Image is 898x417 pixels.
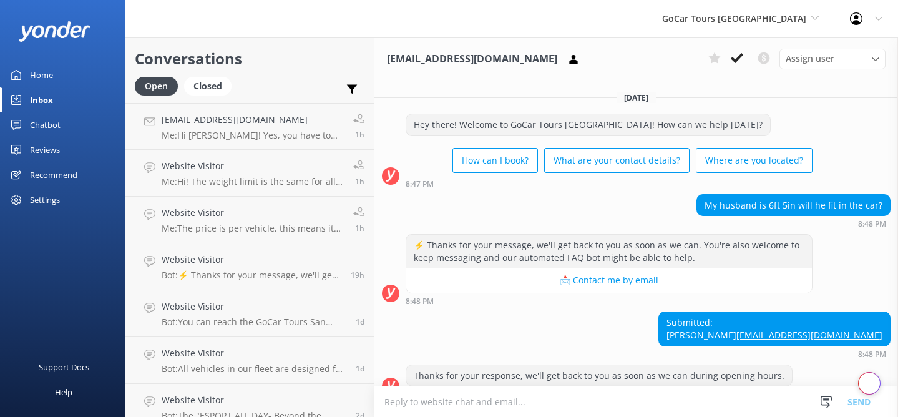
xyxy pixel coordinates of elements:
div: Sep 19 2025 07:47pm (UTC -07:00) America/Tijuana [406,179,813,188]
div: Chatbot [30,112,61,137]
div: Closed [184,77,232,96]
strong: 8:48 PM [406,298,434,305]
strong: 8:47 PM [406,180,434,188]
p: Bot: You can reach the GoCar Tours San Francisco team at 4154415695 or email us at [EMAIL_ADDRESS... [162,316,346,328]
div: Open [135,77,178,96]
button: What are your contact details? [544,148,690,173]
a: Closed [184,79,238,92]
h4: [EMAIL_ADDRESS][DOMAIN_NAME] [162,113,344,127]
h4: Website Visitor [162,159,344,173]
span: [DATE] [617,92,656,103]
a: [EMAIL_ADDRESS][DOMAIN_NAME] [736,329,882,341]
h4: Website Visitor [162,346,346,360]
h4: Website Visitor [162,253,341,267]
span: Sep 22 2025 10:36am (UTC -07:00) America/Tijuana [356,316,364,327]
div: Help [55,380,72,405]
button: 📩 Contact me by email [406,268,812,293]
p: Me: Hi! The weight limit is the same for all the vehicles, 500 pounds combined [162,176,344,187]
a: [EMAIL_ADDRESS][DOMAIN_NAME]Me:Hi [PERSON_NAME]! Yes, you have to wear helmets, however we do pro... [125,103,374,150]
a: Website VisitorMe:The price is per vehicle, this means it can be one or two people in the car.1h [125,197,374,243]
div: Reviews [30,137,60,162]
strong: 8:48 PM [858,351,886,358]
a: Website VisitorBot:You can reach the GoCar Tours San Francisco team at 4154415695 or email us at ... [125,290,374,337]
div: Sep 19 2025 07:48pm (UTC -07:00) America/Tijuana [658,350,891,358]
div: My husband is 6ft 5in will he fit in the car? [697,195,890,216]
span: Sep 23 2025 11:00am (UTC -07:00) America/Tijuana [355,176,364,187]
div: Recommend [30,162,77,187]
p: Me: Hi [PERSON_NAME]! Yes, you have to wear helmets, however we do provide it to you in store, th... [162,130,344,141]
div: Sep 19 2025 07:48pm (UTC -07:00) America/Tijuana [406,297,813,305]
button: Where are you located? [696,148,813,173]
a: Website VisitorMe:Hi! The weight limit is the same for all the vehicles, 500 pounds combined1h [125,150,374,197]
div: Thanks for your response, we'll get back to you as soon as we can during opening hours. [406,365,792,386]
div: Assign User [779,49,886,69]
h2: Conversations [135,47,364,71]
span: Sep 21 2025 07:00pm (UTC -07:00) America/Tijuana [356,363,364,374]
span: Sep 23 2025 10:59am (UTC -07:00) America/Tijuana [355,223,364,233]
span: Sep 22 2025 04:37pm (UTC -07:00) America/Tijuana [351,270,364,280]
div: Submitted: [PERSON_NAME] [659,312,890,345]
h3: [EMAIL_ADDRESS][DOMAIN_NAME] [387,51,557,67]
img: yonder-white-logo.png [19,21,90,42]
div: Home [30,62,53,87]
h4: Website Visitor [162,300,346,313]
a: Website VisitorBot:⚡ Thanks for your message, we'll get back to you as soon as we can. You're als... [125,243,374,290]
p: Bot: All vehicles in our fleet are designed for two occupants only. For safety reasons, both driv... [162,363,346,375]
div: Settings [30,187,60,212]
p: Me: The price is per vehicle, this means it can be one or two people in the car. [162,223,344,234]
a: Website VisitorBot:All vehicles in our fleet are designed for two occupants only. For safety reas... [125,337,374,384]
div: Support Docs [39,355,89,380]
a: Open [135,79,184,92]
h4: Website Visitor [162,393,346,407]
h4: Website Visitor [162,206,344,220]
button: How can I book? [452,148,538,173]
span: GoCar Tours [GEOGRAPHIC_DATA] [662,12,806,24]
strong: 8:48 PM [858,220,886,228]
div: Inbox [30,87,53,112]
span: Sep 23 2025 11:00am (UTC -07:00) America/Tijuana [355,129,364,140]
div: ⚡ Thanks for your message, we'll get back to you as soon as we can. You're also welcome to keep m... [406,235,812,268]
div: Sep 19 2025 07:48pm (UTC -07:00) America/Tijuana [696,219,891,228]
span: Assign user [786,52,834,66]
div: Hey there! Welcome to GoCar Tours [GEOGRAPHIC_DATA]! How can we help [DATE]? [406,114,770,135]
p: Bot: ⚡ Thanks for your message, we'll get back to you as soon as we can. You're also welcome to k... [162,270,341,281]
